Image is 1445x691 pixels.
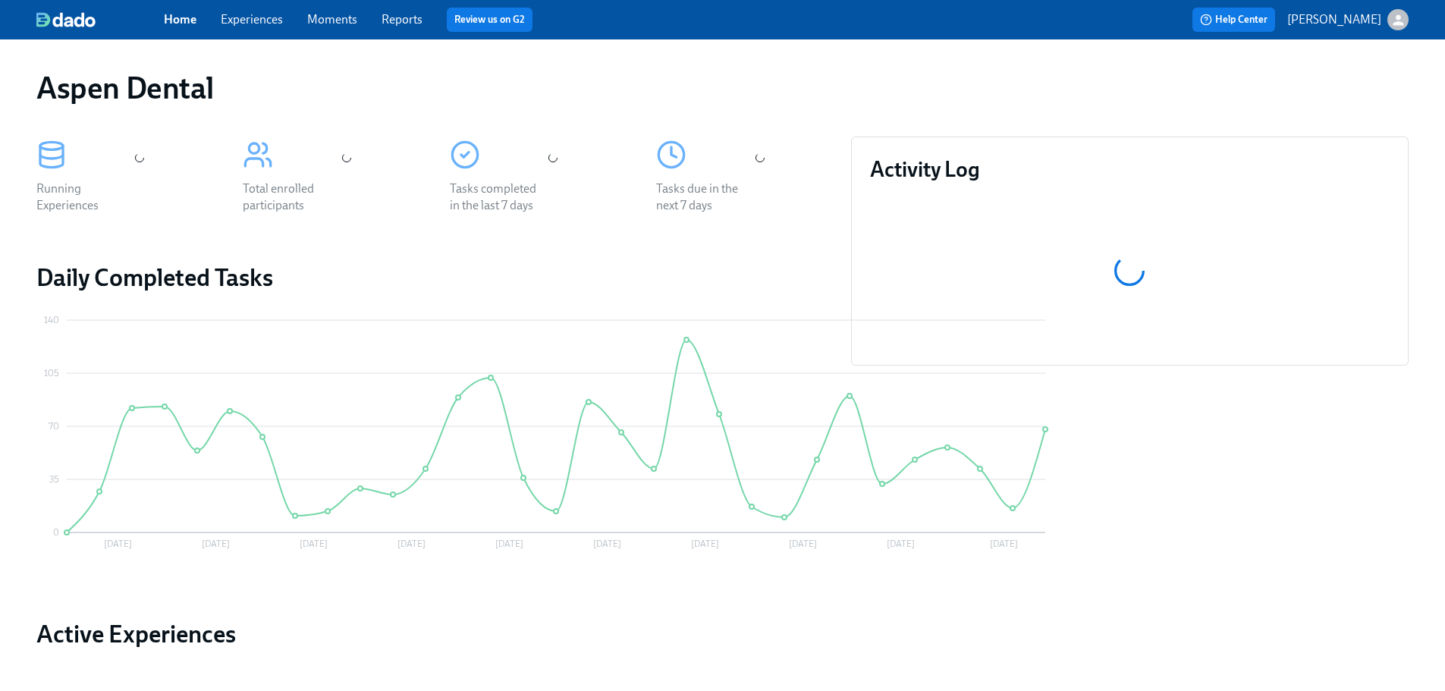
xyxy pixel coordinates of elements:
[1200,12,1268,27] span: Help Center
[454,12,525,27] a: Review us on G2
[447,8,532,32] button: Review us on G2
[382,12,423,27] a: Reports
[656,181,753,214] div: Tasks due in the next 7 days
[44,315,59,325] tspan: 140
[36,619,827,649] a: Active Experiences
[307,12,357,27] a: Moments
[36,181,134,214] div: Running Experiences
[990,539,1018,549] tspan: [DATE]
[36,262,827,293] h2: Daily Completed Tasks
[495,539,523,549] tspan: [DATE]
[164,12,196,27] a: Home
[789,539,817,549] tspan: [DATE]
[202,539,230,549] tspan: [DATE]
[36,12,96,27] img: dado
[1287,11,1381,28] p: [PERSON_NAME]
[593,539,621,549] tspan: [DATE]
[53,527,59,538] tspan: 0
[49,474,59,485] tspan: 35
[887,539,915,549] tspan: [DATE]
[44,368,59,378] tspan: 105
[1192,8,1275,32] button: Help Center
[300,539,328,549] tspan: [DATE]
[691,539,719,549] tspan: [DATE]
[450,181,547,214] div: Tasks completed in the last 7 days
[36,70,213,106] h1: Aspen Dental
[104,539,132,549] tspan: [DATE]
[397,539,426,549] tspan: [DATE]
[49,421,59,432] tspan: 70
[36,12,164,27] a: dado
[221,12,283,27] a: Experiences
[243,181,340,214] div: Total enrolled participants
[1287,9,1409,30] button: [PERSON_NAME]
[870,155,1390,183] h3: Activity Log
